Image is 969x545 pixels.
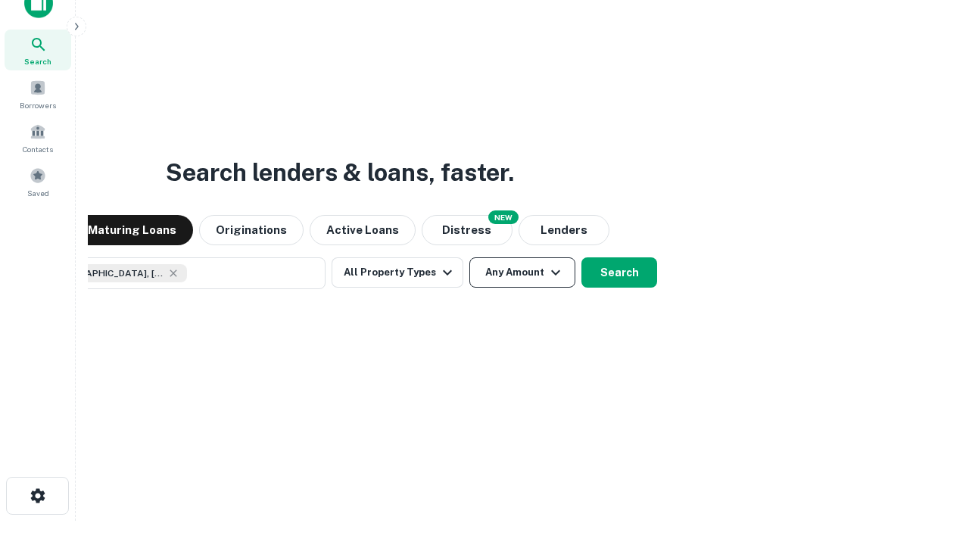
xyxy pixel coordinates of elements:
button: Lenders [519,215,609,245]
iframe: Chat Widget [893,424,969,497]
button: [GEOGRAPHIC_DATA], [GEOGRAPHIC_DATA], [GEOGRAPHIC_DATA] [23,257,326,289]
a: Search [5,30,71,70]
span: Search [24,55,51,67]
button: All Property Types [332,257,463,288]
button: Search distressed loans with lien and other non-mortgage details. [422,215,513,245]
button: Maturing Loans [71,215,193,245]
a: Contacts [5,117,71,158]
a: Saved [5,161,71,202]
button: Originations [199,215,304,245]
span: Saved [27,187,49,199]
span: [GEOGRAPHIC_DATA], [GEOGRAPHIC_DATA], [GEOGRAPHIC_DATA] [51,266,164,280]
a: Borrowers [5,73,71,114]
button: Active Loans [310,215,416,245]
h3: Search lenders & loans, faster. [166,154,514,191]
span: Contacts [23,143,53,155]
button: Search [581,257,657,288]
span: Borrowers [20,99,56,111]
button: Any Amount [469,257,575,288]
div: NEW [488,210,519,224]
